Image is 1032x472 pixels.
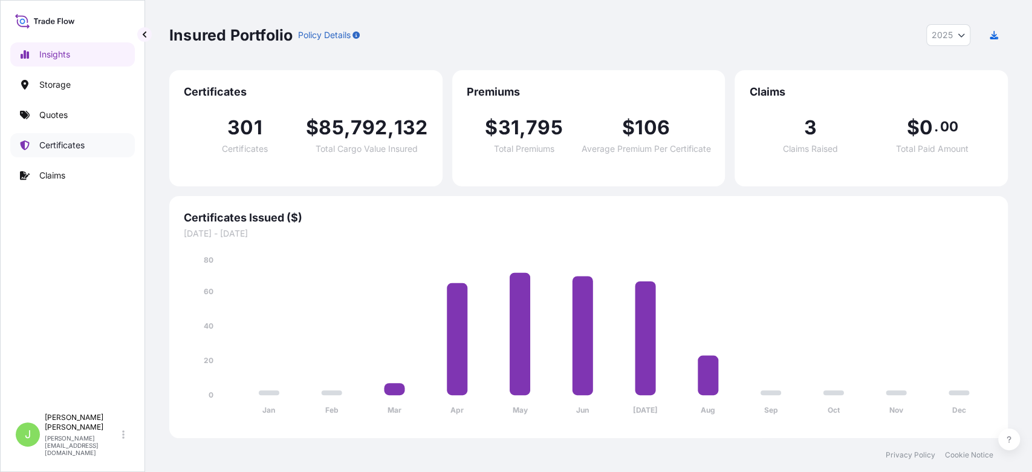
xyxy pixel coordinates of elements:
[10,103,135,127] a: Quotes
[316,145,418,153] span: Total Cargo Value Insured
[940,122,958,131] span: 00
[325,405,339,415] tspan: Feb
[344,118,351,137] span: ,
[934,122,938,131] span: .
[319,118,343,137] span: 85
[204,287,213,296] tspan: 60
[227,118,262,137] span: 301
[184,211,993,225] span: Certificates Issued ($)
[184,85,428,99] span: Certificates
[25,428,31,441] span: J
[945,450,993,460] a: Cookie Notice
[209,390,213,399] tspan: 0
[184,228,993,240] span: [DATE] - [DATE]
[498,118,519,137] span: 31
[886,450,935,460] a: Privacy Policy
[388,405,401,415] tspan: Mar
[10,73,135,97] a: Storage
[701,405,715,415] tspan: Aug
[262,405,275,415] tspan: Jan
[10,42,135,67] a: Insights
[39,169,65,182] p: Claims
[749,85,993,99] span: Claims
[633,405,658,415] tspan: [DATE]
[519,118,526,137] span: ,
[828,405,840,415] tspan: Oct
[297,29,350,41] p: Policy Details
[467,85,711,99] span: Premiums
[622,118,635,137] span: $
[39,139,85,151] p: Certificates
[10,163,135,188] a: Claims
[581,145,710,153] span: Average Premium Per Certificate
[388,118,394,137] span: ,
[906,118,919,137] span: $
[204,356,213,365] tspan: 20
[932,29,953,41] span: 2025
[222,145,267,153] span: Certificates
[204,255,213,264] tspan: 80
[783,145,838,153] span: Claims Raised
[45,413,120,432] p: [PERSON_NAME] [PERSON_NAME]
[494,145,554,153] span: Total Premiums
[952,405,966,415] tspan: Dec
[39,109,68,121] p: Quotes
[926,24,970,46] button: Year Selector
[920,118,933,137] span: 0
[635,118,670,137] span: 106
[889,405,904,415] tspan: Nov
[526,118,563,137] span: 795
[204,321,213,330] tspan: 40
[39,79,71,91] p: Storage
[351,118,388,137] span: 792
[450,405,464,415] tspan: Apr
[45,434,120,456] p: [PERSON_NAME][EMAIL_ADDRESS][DOMAIN_NAME]
[169,25,293,45] p: Insured Portfolio
[512,405,528,415] tspan: May
[804,118,817,137] span: 3
[39,48,70,61] p: Insights
[896,145,969,153] span: Total Paid Amount
[764,405,777,415] tspan: Sep
[485,118,498,137] span: $
[10,133,135,157] a: Certificates
[306,118,319,137] span: $
[576,405,589,415] tspan: Jun
[394,118,428,137] span: 132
